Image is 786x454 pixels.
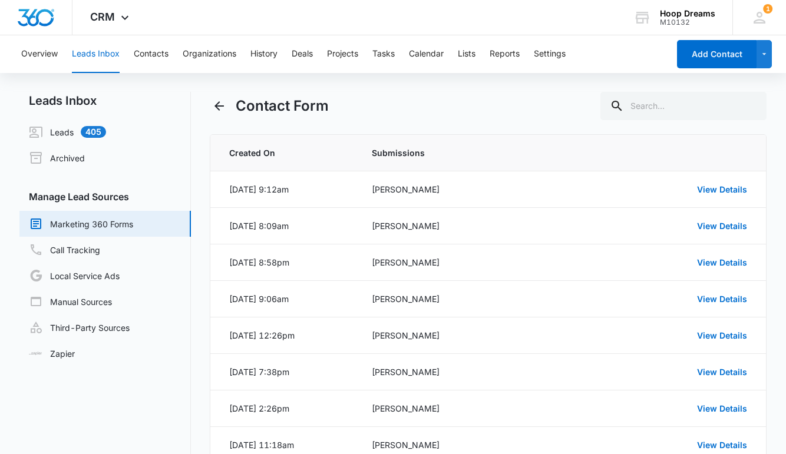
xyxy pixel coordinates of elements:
[72,35,120,73] button: Leads Inbox
[372,402,562,415] div: [PERSON_NAME]
[29,243,100,257] a: Call Tracking
[229,220,289,232] div: [DATE] 8:09am
[29,125,106,139] a: Leads405
[372,329,562,342] div: [PERSON_NAME]
[21,35,58,73] button: Overview
[29,217,133,231] a: Marketing 360 Forms
[229,329,295,342] div: [DATE] 12:26pm
[697,440,747,450] a: View Details
[600,92,767,120] input: Search...
[183,35,236,73] button: Organizations
[229,256,289,269] div: [DATE] 8:58pm
[372,220,562,232] div: [PERSON_NAME]
[29,269,120,283] a: Local Service Ads
[236,95,329,117] h1: Contact Form
[229,183,289,195] div: [DATE] 9:12am
[697,257,747,267] a: View Details
[660,18,715,26] div: account id
[19,92,191,110] h2: Leads Inbox
[29,294,112,309] a: Manual Sources
[697,294,747,304] a: View Details
[763,4,772,14] div: notifications count
[372,183,562,195] div: [PERSON_NAME]
[292,35,313,73] button: Deals
[29,151,85,165] a: Archived
[372,366,562,378] div: [PERSON_NAME]
[458,35,475,73] button: Lists
[229,293,289,305] div: [DATE] 9:06am
[697,221,747,231] a: View Details
[697,330,747,340] a: View Details
[697,184,747,194] a: View Details
[29,347,75,360] a: Zapier
[372,293,562,305] div: [PERSON_NAME]
[697,403,747,413] a: View Details
[229,366,289,378] div: [DATE] 7:38pm
[250,35,278,73] button: History
[29,320,130,334] a: Third-Party Sources
[372,256,562,269] div: [PERSON_NAME]
[763,4,772,14] span: 1
[660,9,715,18] div: account name
[229,439,294,451] div: [DATE] 11:18am
[697,367,747,377] a: View Details
[229,147,344,159] span: Created On
[677,40,757,68] button: Add Contact
[134,35,169,73] button: Contacts
[210,97,229,115] button: Back
[90,11,115,23] span: CRM
[534,35,566,73] button: Settings
[229,402,289,415] div: [DATE] 2:26pm
[372,35,395,73] button: Tasks
[490,35,520,73] button: Reports
[372,439,562,451] div: [PERSON_NAME]
[372,147,562,159] span: Submissions
[327,35,358,73] button: Projects
[409,35,444,73] button: Calendar
[19,190,191,204] h3: Manage Lead Sources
